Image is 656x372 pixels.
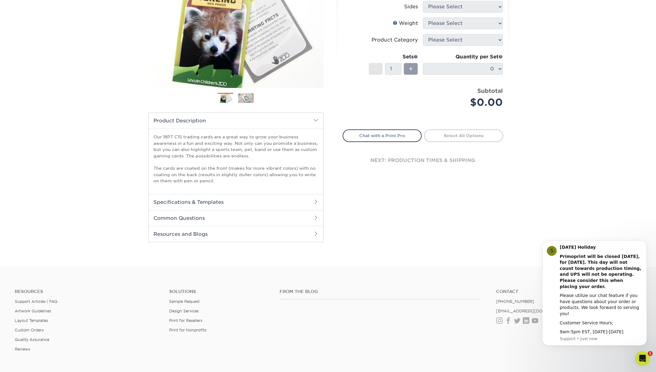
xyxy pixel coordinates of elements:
div: next: production times & shipping [343,142,503,179]
a: Layout Templates [15,318,48,323]
a: Quality Assurance [15,337,49,342]
a: Chat with a Print Pro [343,129,422,142]
h4: From the Blog [280,289,479,294]
a: Support Articles | FAQ [15,299,58,304]
h2: Product Description [149,113,323,129]
a: Print for Resellers [169,318,202,323]
a: Design Services [169,309,199,313]
span: + [409,64,413,73]
h4: Solutions [169,289,270,294]
a: Contact [496,289,641,294]
span: 1 [648,351,653,356]
a: Print for Nonprofits [169,328,206,332]
div: Weight [393,20,418,27]
a: Custom Orders [15,328,44,332]
h4: Resources [15,289,160,294]
div: Sets [369,53,418,61]
iframe: Intercom live chat [635,351,650,366]
div: Product Category [372,36,418,44]
h2: Resources and Blogs [149,226,323,242]
div: Quantity per Set [423,53,503,61]
strong: Subtotal [477,87,503,94]
img: Trading Cards 02 [238,93,254,103]
a: Sample Request [169,299,200,304]
div: Sides [404,3,418,10]
a: [PHONE_NUMBER] [496,299,534,304]
h2: Common Questions [149,210,323,226]
a: [EMAIL_ADDRESS][DOMAIN_NAME] [496,309,570,313]
a: Artwork Guidelines [15,309,51,313]
a: Reviews [15,347,30,351]
a: Select All Options [424,129,503,142]
iframe: Intercom notifications message [533,237,656,355]
h2: Specifications & Templates [149,194,323,210]
span: - [374,64,377,73]
iframe: Google Customer Reviews [2,353,52,370]
div: $0.00 [427,95,503,110]
img: Trading Cards 01 [218,93,233,104]
p: Our 18PT C1S trading cards are a great way to grow your business awareness in a fun and exciting ... [153,134,318,184]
